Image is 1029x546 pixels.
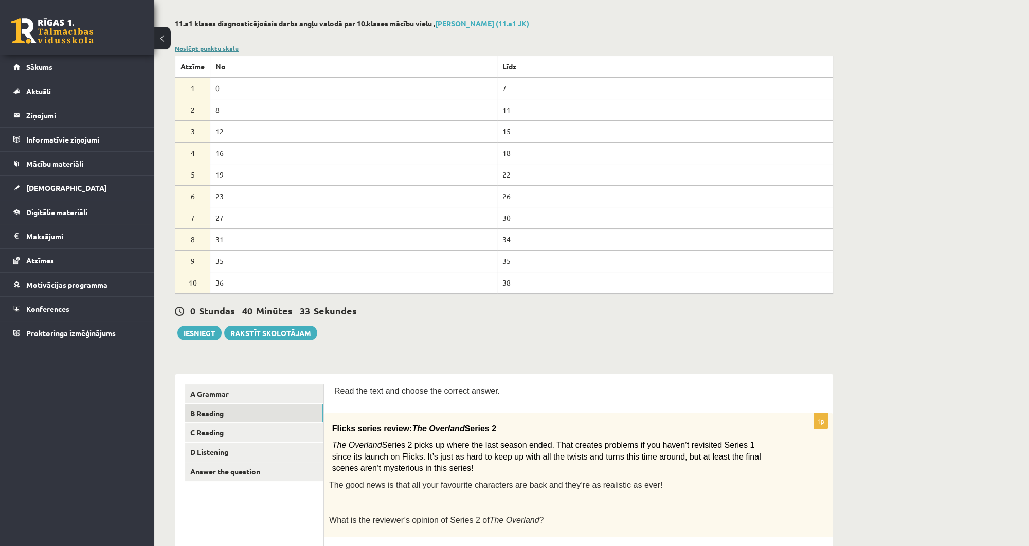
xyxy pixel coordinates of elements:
td: 7 [175,207,210,228]
span: Konferences [26,304,69,313]
a: Aktuāli [13,79,141,103]
h2: 11.a1 klases diagnosticējošais darbs angļu valodā par 10.klases mācību vielu , [175,19,833,28]
td: 8 [175,228,210,250]
td: 11 [497,99,833,120]
td: 26 [497,185,833,207]
td: 22 [497,164,833,185]
td: 0 [210,77,497,99]
a: Digitālie materiāli [13,200,141,224]
span: Stundas [199,305,235,316]
span: Aktuāli [26,86,51,96]
td: 35 [210,250,497,272]
a: Maksājumi [13,224,141,248]
span: 0 [190,305,195,316]
td: 4 [175,142,210,164]
td: 9 [175,250,210,272]
legend: Maksājumi [26,224,141,248]
span: [DEMOGRAPHIC_DATA] [26,183,107,192]
span: Sekundes [314,305,357,316]
a: Informatīvie ziņojumi [13,128,141,151]
a: Proktoringa izmēģinājums [13,321,141,345]
a: Noslēpt punktu skalu [175,44,239,52]
a: Rīgas 1. Tālmācības vidusskola [11,18,94,44]
span: What is the reviewer’s opinion of Series 2 of ? [329,516,544,524]
td: 36 [210,272,497,293]
span: Motivācijas programma [26,280,107,289]
a: Rakstīt skolotājam [224,326,317,340]
span: Series 2 picks up where the last season ended. That creates problems if you haven’t revisited Ser... [332,441,761,472]
a: Konferences [13,297,141,321]
td: 38 [497,272,833,293]
legend: Informatīvie ziņojumi [26,128,141,151]
a: Mācību materiāli [13,152,141,175]
span: The Overland [490,516,539,524]
span: Minūtes [256,305,293,316]
a: B Reading [185,404,323,423]
th: Līdz [497,56,833,77]
a: Atzīmes [13,249,141,272]
td: 31 [210,228,497,250]
a: C Reading [185,423,323,442]
span: Atzīmes [26,256,54,265]
td: 27 [210,207,497,228]
a: Motivācijas programma [13,273,141,296]
td: 12 [210,120,497,142]
span: Read the text and choose the correct answer. [334,386,500,395]
a: [PERSON_NAME] (11.a1 JK) [435,19,529,28]
a: Ziņojumi [13,103,141,127]
a: Sākums [13,55,141,79]
span: 33 [300,305,310,316]
td: 1 [175,77,210,99]
a: [DEMOGRAPHIC_DATA] [13,176,141,200]
span: The Overland [412,424,464,433]
td: 35 [497,250,833,272]
th: No [210,56,497,77]
td: 7 [497,77,833,99]
span: Flicks series review: [332,424,412,433]
td: 30 [497,207,833,228]
td: 5 [175,164,210,185]
span: Sākums [26,62,52,72]
td: 2 [175,99,210,120]
td: 19 [210,164,497,185]
td: 8 [210,99,497,120]
button: Iesniegt [177,326,222,340]
td: 3 [175,120,210,142]
span: Mācību materiāli [26,159,83,168]
td: 34 [497,228,833,250]
a: A Grammar [185,384,323,403]
span: Proktoringa izmēģinājums [26,328,116,338]
td: 6 [175,185,210,207]
td: 15 [497,120,833,142]
span: Series 2 [465,424,496,433]
span: Digitālie materiāli [26,207,87,217]
span: 40 [242,305,252,316]
span: The good news is that all your favourite characters are back and they’re as realistic as ever! [329,481,662,489]
td: 10 [175,272,210,293]
td: 16 [210,142,497,164]
td: 23 [210,185,497,207]
th: Atzīme [175,56,210,77]
a: D Listening [185,443,323,462]
a: Answer the question [185,462,323,481]
td: 18 [497,142,833,164]
legend: Ziņojumi [26,103,141,127]
p: 1p [814,413,828,429]
span: The Overland [332,441,382,449]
